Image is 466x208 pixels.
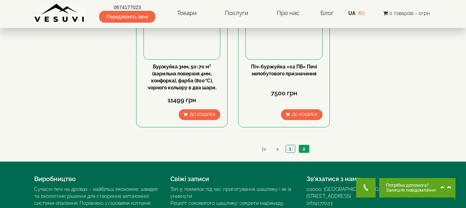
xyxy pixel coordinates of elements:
span: Передзвоніть мені [99,11,155,23]
span: Залиште повідомлення [386,188,437,193]
a: < [273,146,282,153]
div: 7500 грн [245,89,322,98]
span: До кошика [292,112,318,117]
a: Про нас [270,5,306,21]
a: Топ-5 помилок під час приготування шашлику і як їх уникнути [170,186,291,199]
span: Потрібна допомога? [386,183,437,188]
a: |< [259,146,269,153]
h4: Зв’язатися з нами [306,176,432,183]
a: 0674177023 [99,4,155,11]
span: До кошика [190,112,215,117]
button: До кошика [281,109,323,120]
button: Get Call button [356,178,376,198]
button: Chat button [379,178,456,198]
span: 2 [303,146,305,151]
button: До кошика [179,109,220,120]
div: 11499 грн [143,96,220,105]
a: 0674177023 [306,200,332,206]
a: UA [348,10,355,16]
h4: Свіжі записи [170,176,296,183]
a: RU [358,10,365,16]
a: Блог [320,9,334,16]
h4: Виробництво [34,176,160,183]
div: 02000, [GEOGRAPHIC_DATA], [GEOGRAPHIC_DATA]. [STREET_ADDRESS] [306,186,432,200]
img: Завод VESUVI [34,3,85,23]
a: 1 [286,145,295,153]
span: 0 товар(ів) - 0грн [389,10,430,16]
a: Товари [170,5,204,21]
a: Буржуйка 3мм, 50-70 м³ (варильна поверхня 4мм, конфорка), фарба (800°C), чорного кольору в два шари. [148,64,216,90]
button: 0 товар(ів) - 0грн [381,9,432,17]
a: Піч-буржуйка «02 ПБ» Печі непобутового призначення [251,64,317,76]
a: Послуги [218,5,255,21]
